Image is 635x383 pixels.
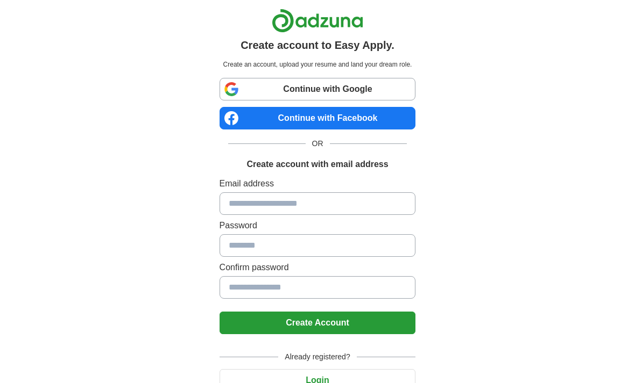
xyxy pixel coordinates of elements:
[241,37,394,53] h1: Create account to Easy Apply.
[222,60,414,69] p: Create an account, upload your resume and land your dream role.
[278,351,356,363] span: Already registered?
[220,312,416,334] button: Create Account
[220,261,416,274] label: Confirm password
[306,138,330,149] span: OR
[220,78,416,100] a: Continue with Google
[220,219,416,232] label: Password
[220,177,416,190] label: Email address
[220,107,416,129] a: Continue with Facebook
[246,158,388,171] h1: Create account with email address
[272,9,363,33] img: Adzuna logo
